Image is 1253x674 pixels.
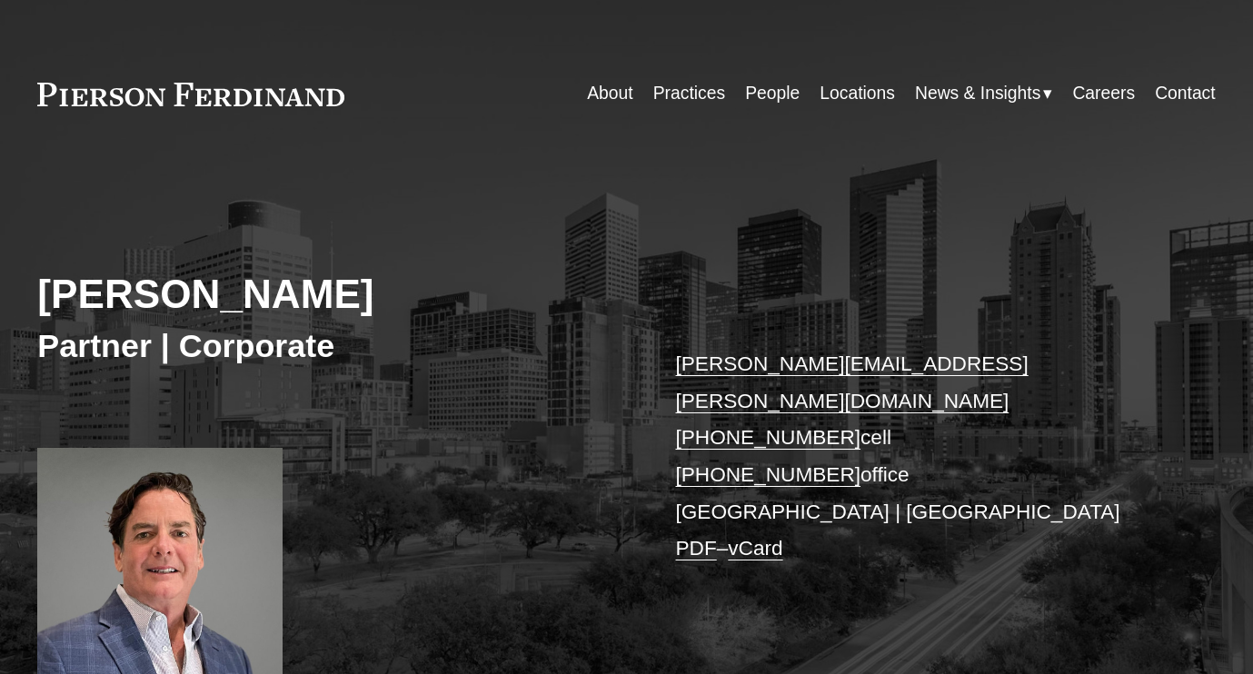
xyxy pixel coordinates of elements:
a: [PHONE_NUMBER] [676,426,861,449]
h2: [PERSON_NAME] [37,270,626,318]
span: News & Insights [915,78,1040,110]
a: Contact [1155,76,1216,112]
a: [PERSON_NAME][EMAIL_ADDRESS][PERSON_NAME][DOMAIN_NAME] [676,352,1029,412]
h3: Partner | Corporate [37,326,626,366]
a: Practices [653,76,725,112]
a: Locations [820,76,895,112]
a: Careers [1072,76,1135,112]
a: [PHONE_NUMBER] [676,463,861,486]
a: vCard [728,537,782,560]
a: folder dropdown [915,76,1052,112]
a: PDF [676,537,717,560]
a: About [587,76,632,112]
p: cell office [GEOGRAPHIC_DATA] | [GEOGRAPHIC_DATA] – [676,346,1167,568]
a: People [745,76,800,112]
